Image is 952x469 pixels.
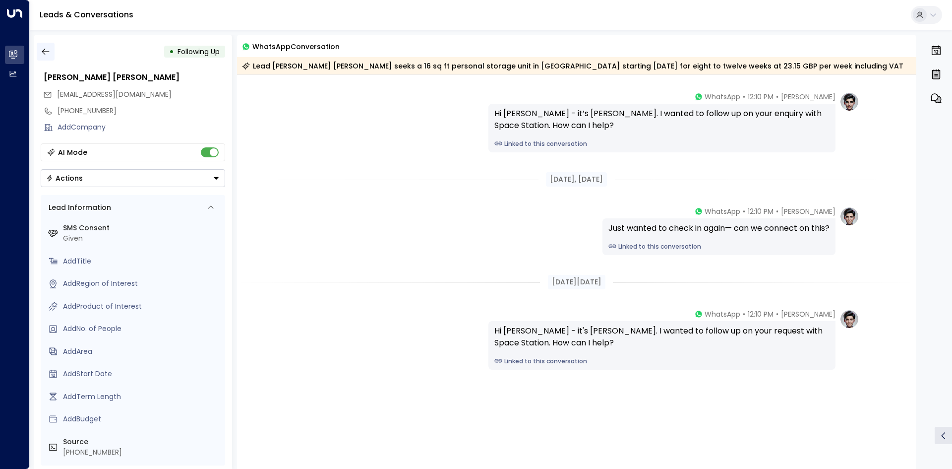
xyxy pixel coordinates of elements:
span: • [776,92,778,102]
a: Linked to this conversation [494,139,830,148]
img: profile-logo.png [839,309,859,329]
div: [PHONE_NUMBER] [63,447,221,458]
div: AddBudget [63,414,221,424]
span: • [743,92,745,102]
span: • [743,206,745,216]
span: [EMAIL_ADDRESS][DOMAIN_NAME] [57,89,172,99]
span: 12:10 PM [748,92,773,102]
span: WhatsApp Conversation [252,41,340,52]
span: WhatsApp [705,309,740,319]
div: Actions [46,174,83,183]
span: [PERSON_NAME] [781,309,835,319]
div: AddArea [63,346,221,357]
div: Given [63,233,221,244]
img: profile-logo.png [839,92,859,112]
div: AddProduct of Interest [63,301,221,312]
span: WhatsApp [705,206,740,216]
div: Button group with a nested menu [41,169,225,187]
a: Linked to this conversation [494,357,830,366]
div: [PHONE_NUMBER] [58,106,225,116]
span: 12:10 PM [748,309,773,319]
div: Just wanted to check in again— can we connect on this? [608,222,830,234]
span: [PERSON_NAME] [781,206,835,216]
div: AddRegion of Interest [63,278,221,289]
div: [DATE][DATE] [548,275,605,289]
span: • [776,206,778,216]
div: Hi [PERSON_NAME] - it’s [PERSON_NAME]. I wanted to follow up on your enquiry with Space Station. ... [494,108,830,132]
div: AddTerm Length [63,392,221,402]
img: profile-logo.png [839,206,859,226]
a: Linked to this conversation [608,242,830,251]
span: WhatsApp [705,92,740,102]
span: [PERSON_NAME] [781,92,835,102]
a: Leads & Conversations [40,9,133,20]
div: Lead [PERSON_NAME] [PERSON_NAME] seeks a 16 sq ft personal storage unit in [GEOGRAPHIC_DATA] star... [242,61,903,71]
label: SMS Consent [63,223,221,233]
button: Actions [41,169,225,187]
div: [DATE], [DATE] [546,172,607,187]
div: Lead Information [45,202,111,213]
div: AddNo. of People [63,324,221,334]
span: Following Up [178,47,220,57]
label: Source [63,437,221,447]
div: AddCompany [58,122,225,133]
div: AddTitle [63,256,221,267]
span: • [776,309,778,319]
div: • [169,43,174,61]
div: AddStart Date [63,369,221,379]
div: AI Mode [58,147,87,157]
div: [PERSON_NAME] [PERSON_NAME] [44,71,225,83]
span: 12:10 PM [748,206,773,216]
span: faraznazar101@outlook.com [57,89,172,100]
span: • [743,309,745,319]
div: Hi [PERSON_NAME] - it's [PERSON_NAME]. I wanted to follow up on your request with Space Station. ... [494,325,830,349]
